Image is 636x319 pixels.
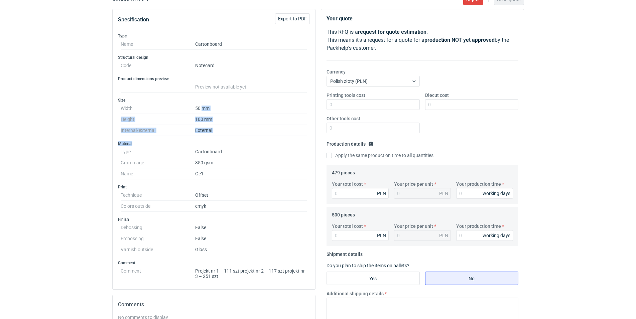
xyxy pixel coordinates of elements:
[118,12,149,28] button: Specification
[327,99,420,110] input: 0
[118,76,310,82] h3: Product dimensions preview
[327,152,433,159] label: Apply the same production time to all quantities
[195,125,307,136] dd: External
[439,232,448,239] div: PLN
[121,146,195,157] dt: Type
[118,184,310,190] h3: Print
[195,60,307,71] dd: Notecard
[327,249,363,257] legend: Shipment details
[424,37,495,43] strong: production NOT yet approved
[121,157,195,168] dt: Grammage
[332,181,363,187] label: Your total cost
[118,33,310,39] h3: Type
[118,217,310,222] h3: Finish
[195,84,248,90] span: Preview not available yet.
[332,209,355,217] legend: 500 pieces
[358,29,426,35] strong: request for quote estimation
[121,114,195,125] dt: Height
[483,190,510,197] div: working days
[377,190,386,197] div: PLN
[327,290,384,297] label: Additional shipping details
[456,230,513,241] input: 0
[121,201,195,212] dt: Colors outside
[456,223,501,229] label: Your production time
[483,232,510,239] div: working days
[425,92,449,99] label: Diecut cost
[121,60,195,71] dt: Code
[121,168,195,179] dt: Name
[425,99,518,110] input: 0
[327,28,518,52] p: This RFQ is a . This means it's a request for a quote for a by the Packhelp's customer.
[118,301,310,309] h2: Comments
[394,223,433,229] label: Your price per unit
[327,139,374,147] legend: Production details
[195,190,307,201] dd: Offset
[327,123,420,133] input: 0
[195,103,307,114] dd: 50 mm
[332,230,389,241] input: 0
[330,78,368,84] span: Polish złoty (PLN)
[118,55,310,60] h3: Structural design
[195,146,307,157] dd: Cartonboard
[195,244,307,255] dd: Gloss
[327,115,360,122] label: Other tools cost
[121,190,195,201] dt: Technique
[332,223,363,229] label: Your total cost
[327,15,353,22] strong: Your quote
[278,16,307,21] span: Export to PDF
[332,167,355,175] legend: 479 pieces
[275,13,310,24] button: Export to PDF
[327,272,420,285] label: Yes
[121,266,195,279] dt: Comment
[118,141,310,146] h3: Material
[327,263,409,268] label: Do you plan to ship the items on pallets?
[195,266,307,279] dd: Projekt nr 1 – 111 szt projekt nr 2 – 117 szt projekt nr 3 – 251 szt
[121,222,195,233] dt: Debossing
[118,260,310,266] h3: Comment
[195,201,307,212] dd: cmyk
[195,233,307,244] dd: False
[195,222,307,233] dd: False
[121,39,195,50] dt: Name
[121,233,195,244] dt: Embossing
[327,92,365,99] label: Printing tools cost
[195,114,307,125] dd: 100 mm
[425,272,518,285] label: No
[195,157,307,168] dd: 350 gsm
[195,168,307,179] dd: Gc1
[327,68,346,75] label: Currency
[121,244,195,255] dt: Varnish outside
[118,98,310,103] h3: Size
[332,188,389,199] input: 0
[121,125,195,136] dt: Internal/external
[377,232,386,239] div: PLN
[456,181,501,187] label: Your production time
[439,190,448,197] div: PLN
[195,39,307,50] dd: Cartonboard
[394,181,433,187] label: Your price per unit
[456,188,513,199] input: 0
[121,103,195,114] dt: Width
